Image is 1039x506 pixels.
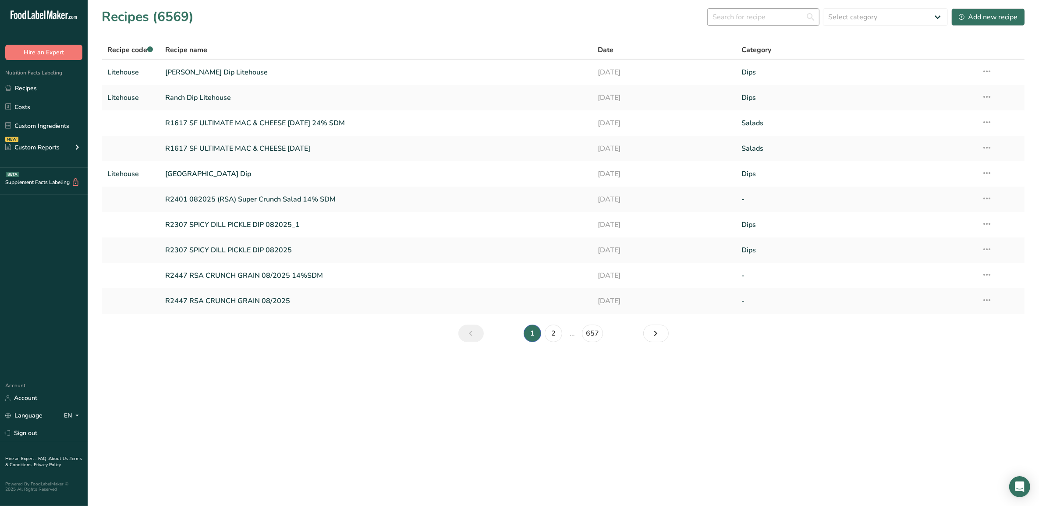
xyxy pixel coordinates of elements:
[5,456,82,468] a: Terms & Conditions .
[102,7,194,27] h1: Recipes (6569)
[6,172,19,177] div: BETA
[959,12,1018,22] div: Add new recipe
[598,292,731,310] a: [DATE]
[598,165,731,183] a: [DATE]
[165,139,587,158] a: R1617 SF ULTIMATE MAC & CHEESE [DATE]
[165,114,587,132] a: R1617 SF ULTIMATE MAC & CHEESE [DATE] 24% SDM
[741,241,971,259] a: Dips
[5,456,36,462] a: Hire an Expert .
[165,292,587,310] a: R2447 RSA CRUNCH GRAIN 08/2025
[5,137,18,142] div: NEW
[107,45,153,55] span: Recipe code
[165,241,587,259] a: R2307 SPICY DILL PICKLE DIP 082025
[165,266,587,285] a: R2447 RSA CRUNCH GRAIN 08/2025 14%SDM
[107,63,155,81] a: Litehouse
[49,456,70,462] a: About Us .
[107,88,155,107] a: Litehouse
[165,216,587,234] a: R2307 SPICY DILL PICKLE DIP 082025_1
[598,63,731,81] a: [DATE]
[165,190,587,209] a: R2401 082025 (RSA) Super Crunch Salad 14% SDM
[598,139,731,158] a: [DATE]
[1009,476,1030,497] div: Open Intercom Messenger
[165,63,587,81] a: [PERSON_NAME] Dip Litehouse
[707,8,819,26] input: Search for recipe
[165,45,207,55] span: Recipe name
[64,410,82,421] div: EN
[598,114,731,132] a: [DATE]
[38,456,49,462] a: FAQ .
[598,216,731,234] a: [DATE]
[951,8,1025,26] button: Add new recipe
[741,88,971,107] a: Dips
[545,325,562,342] a: Page 2.
[458,325,484,342] a: Previous page
[741,114,971,132] a: Salads
[5,481,82,492] div: Powered By FoodLabelMaker © 2025 All Rights Reserved
[107,165,155,183] a: Litehouse
[741,292,971,310] a: -
[741,139,971,158] a: Salads
[741,45,771,55] span: Category
[5,408,43,423] a: Language
[5,143,60,152] div: Custom Reports
[598,241,731,259] a: [DATE]
[598,88,731,107] a: [DATE]
[741,190,971,209] a: -
[741,63,971,81] a: Dips
[598,266,731,285] a: [DATE]
[598,45,613,55] span: Date
[34,462,61,468] a: Privacy Policy
[741,165,971,183] a: Dips
[598,190,731,209] a: [DATE]
[582,325,603,342] a: Page 657.
[741,266,971,285] a: -
[165,88,587,107] a: Ranch Dip Litehouse
[5,45,82,60] button: Hire an Expert
[165,165,587,183] a: [GEOGRAPHIC_DATA] Dip
[643,325,669,342] a: Next page
[741,216,971,234] a: Dips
